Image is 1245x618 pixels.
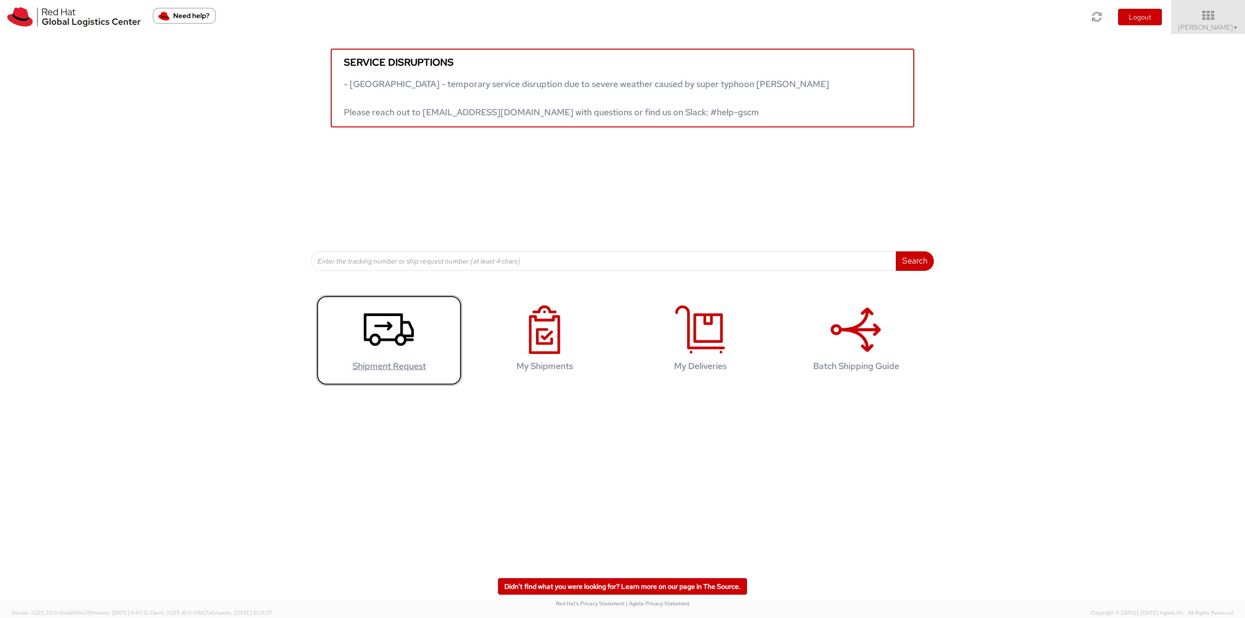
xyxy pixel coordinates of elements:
[311,251,896,271] input: Enter the tracking number or ship request number (at least 4 chars)
[93,609,148,616] span: master, [DATE] 11:47:12
[626,600,690,607] a: | Agistix Privacy Statement
[472,295,618,386] a: My Shipments
[498,578,747,595] a: Didn't find what you were looking for? Learn more on our page in The Source.
[556,600,624,607] a: Red Hat's Privacy Statement
[1233,24,1239,32] span: ▼
[793,361,919,371] h4: Batch Shipping Guide
[316,295,462,386] a: Shipment Request
[896,251,934,271] button: Search
[627,295,773,386] a: My Deliveries
[482,361,607,371] h4: My Shipments
[344,57,901,68] h5: Service disruptions
[331,49,914,127] a: Service disruptions - [GEOGRAPHIC_DATA] - temporary service disruption due to severe weather caus...
[638,361,763,371] h4: My Deliveries
[153,8,216,24] button: Need help?
[215,609,272,616] span: master, [DATE] 10:01:07
[7,7,141,27] img: rh-logistics-00dfa346123c4ec078e1.svg
[783,295,929,386] a: Batch Shipping Guide
[150,609,272,616] span: Client: 2025.18.0-fd567a5
[326,361,452,371] h4: Shipment Request
[12,609,148,616] span: Server: 2025.20.0-5efa686e39f
[1118,9,1162,25] button: Logout
[1178,23,1239,32] span: [PERSON_NAME]
[1091,609,1233,617] span: Copyright © [DATE]-[DATE] Agistix Inc., All Rights Reserved
[344,78,829,118] span: - [GEOGRAPHIC_DATA] - temporary service disruption due to severe weather caused by super typhoon ...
